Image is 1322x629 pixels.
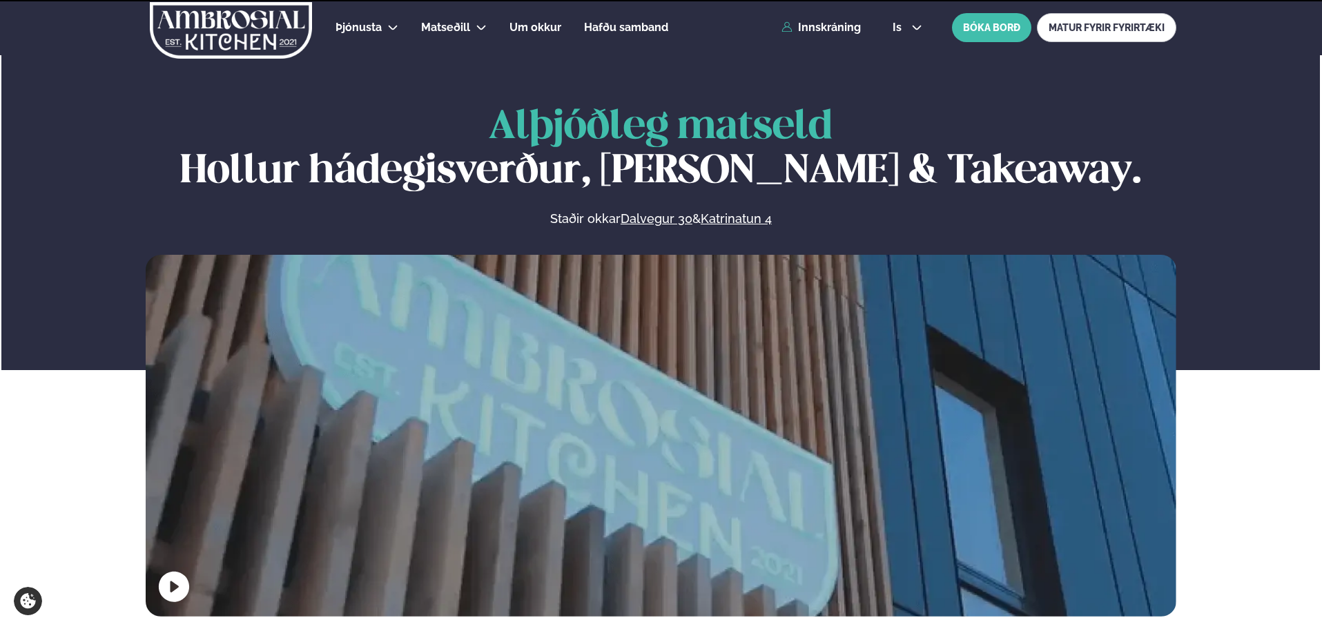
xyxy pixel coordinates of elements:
[1037,13,1176,42] a: MATUR FYRIR FYRIRTÆKI
[336,19,382,36] a: Þjónusta
[952,13,1031,42] button: BÓKA BORÐ
[421,19,470,36] a: Matseðill
[336,21,382,34] span: Þjónusta
[893,22,906,33] span: is
[781,21,861,34] a: Innskráning
[400,211,922,227] p: Staðir okkar &
[148,2,313,59] img: logo
[584,21,668,34] span: Hafðu samband
[621,211,692,227] a: Dalvegur 30
[14,587,42,615] a: Cookie settings
[701,211,772,227] a: Katrinatun 4
[421,21,470,34] span: Matseðill
[509,19,561,36] a: Um okkur
[509,21,561,34] span: Um okkur
[584,19,668,36] a: Hafðu samband
[489,108,833,146] span: Alþjóðleg matseld
[146,106,1176,194] h1: Hollur hádegisverður, [PERSON_NAME] & Takeaway.
[882,22,933,33] button: is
